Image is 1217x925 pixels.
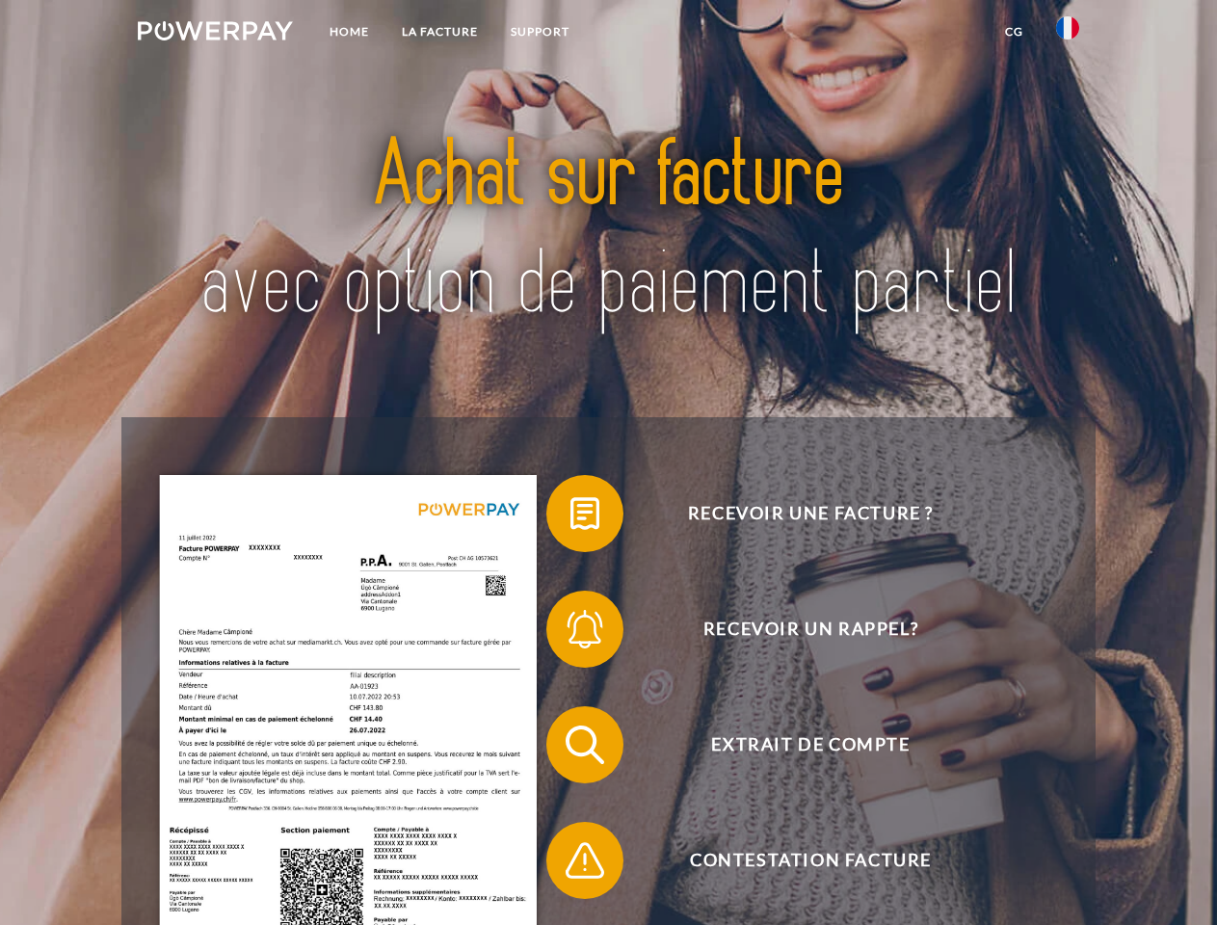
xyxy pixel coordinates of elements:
[989,14,1040,49] a: CG
[313,14,385,49] a: Home
[138,21,293,40] img: logo-powerpay-white.svg
[546,706,1047,783] button: Extrait de compte
[184,92,1033,369] img: title-powerpay_fr.svg
[561,605,609,653] img: qb_bell.svg
[1056,16,1079,40] img: fr
[546,822,1047,899] button: Contestation Facture
[561,721,609,769] img: qb_search.svg
[546,591,1047,668] button: Recevoir un rappel?
[546,475,1047,552] button: Recevoir une facture ?
[574,706,1046,783] span: Extrait de compte
[574,822,1046,899] span: Contestation Facture
[574,591,1046,668] span: Recevoir un rappel?
[574,475,1046,552] span: Recevoir une facture ?
[561,489,609,538] img: qb_bill.svg
[385,14,494,49] a: LA FACTURE
[494,14,586,49] a: Support
[561,836,609,885] img: qb_warning.svg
